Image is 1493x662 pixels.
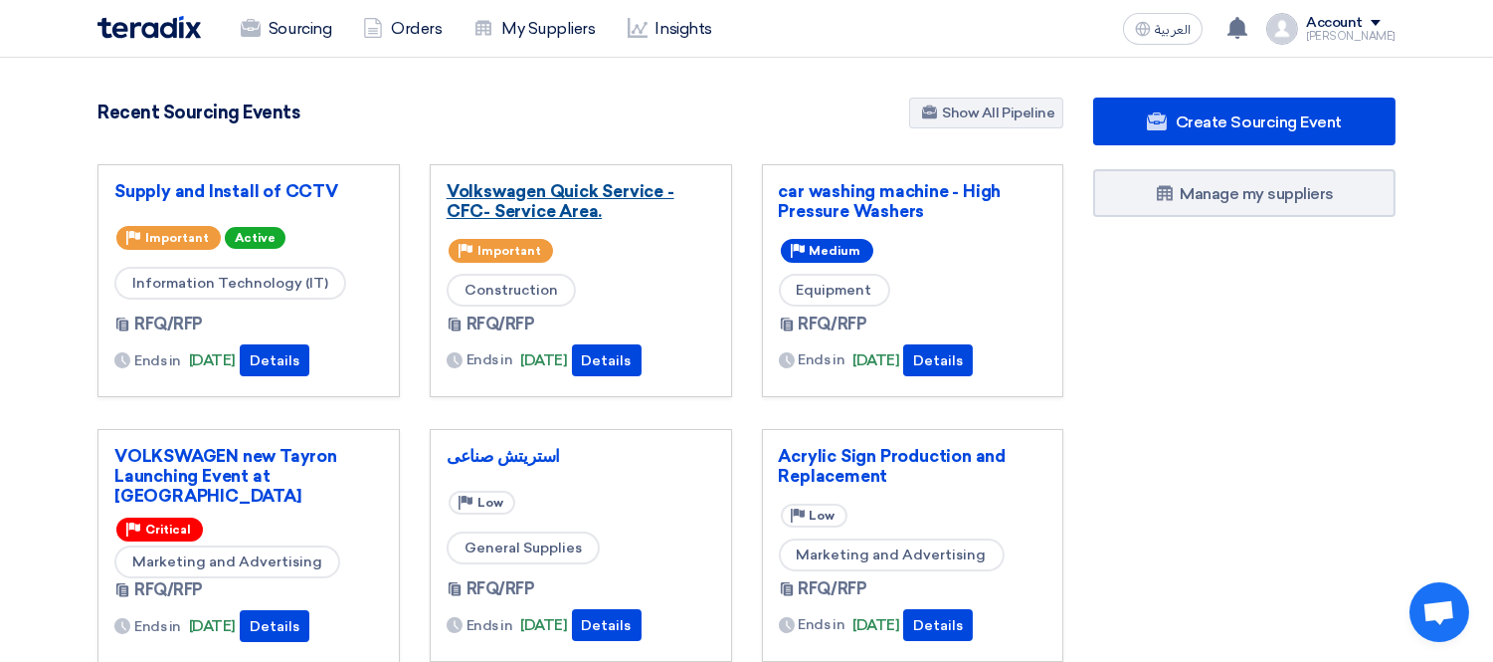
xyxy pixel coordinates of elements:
[114,181,383,201] a: Supply and Install of CCTV
[114,446,383,506] a: VOLKSWAGEN new Tayron Launching Event at [GEOGRAPHIC_DATA]
[903,344,973,376] button: Details
[520,349,567,372] span: [DATE]
[134,578,203,602] span: RFQ/RFP
[779,274,890,307] span: Equipment
[1093,169,1396,217] a: Manage my suppliers
[447,181,715,221] a: Volkswagen Quick Service - CFC- Service Area.
[134,350,181,371] span: Ends in
[477,496,503,510] span: Low
[467,615,513,636] span: Ends in
[240,344,309,376] button: Details
[1155,23,1191,37] span: العربية
[779,181,1047,221] a: car washing machine - High Pressure Washers
[572,344,642,376] button: Details
[1123,13,1203,45] button: العربية
[852,614,899,637] span: [DATE]
[909,98,1063,128] a: Show All Pipeline
[447,274,576,307] span: Construction
[1266,13,1298,45] img: profile_test.png
[189,615,236,638] span: [DATE]
[145,523,191,537] span: Critical
[467,577,535,601] span: RFQ/RFP
[97,102,299,123] h4: Recent Sourcing Events
[810,509,836,523] span: Low
[1409,582,1469,642] div: Open chat
[572,609,642,641] button: Details
[799,313,867,336] span: RFQ/RFP
[810,244,861,258] span: Medium
[799,577,867,601] span: RFQ/RFP
[799,614,845,635] span: Ends in
[97,16,201,39] img: Teradix logo
[1306,15,1363,32] div: Account
[347,7,458,51] a: Orders
[134,313,203,336] span: RFQ/RFP
[520,614,567,637] span: [DATE]
[447,532,600,564] span: General Supplies
[225,7,347,51] a: Sourcing
[189,349,236,372] span: [DATE]
[477,244,541,258] span: Important
[145,231,209,245] span: Important
[447,446,715,466] a: استريتش صناعى
[458,7,611,51] a: My Suppliers
[799,349,845,370] span: Ends in
[1306,31,1396,42] div: [PERSON_NAME]
[114,546,340,578] span: Marketing and Advertising
[779,446,1047,486] a: Acrylic Sign Production and Replacement
[467,313,535,336] span: RFQ/RFP
[779,539,1005,571] span: Marketing and Advertising
[225,227,285,249] span: Active
[467,349,513,370] span: Ends in
[903,609,973,641] button: Details
[240,610,309,642] button: Details
[134,616,181,637] span: Ends in
[1176,112,1342,131] span: Create Sourcing Event
[852,349,899,372] span: [DATE]
[612,7,728,51] a: Insights
[114,267,346,300] span: Information Technology (IT)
